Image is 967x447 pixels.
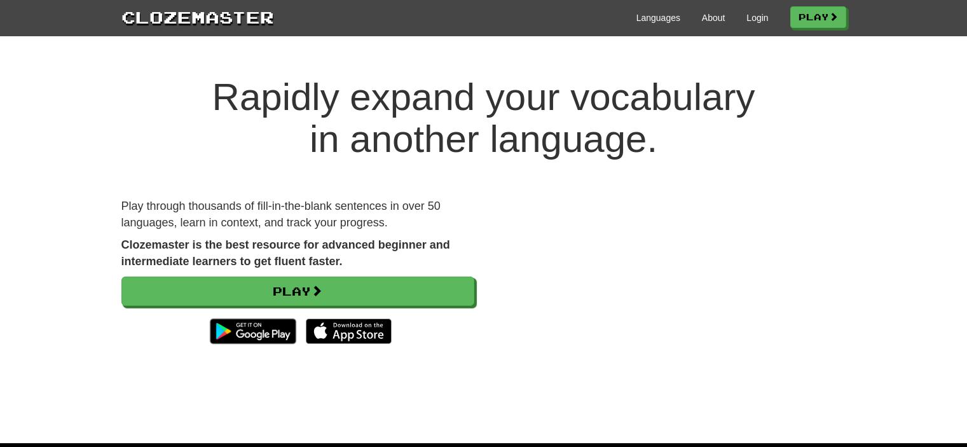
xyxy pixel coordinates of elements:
[306,319,392,344] img: Download_on_the_App_Store_Badge_US-UK_135x40-25178aeef6eb6b83b96f5f2d004eda3bffbb37122de64afbaef7...
[121,5,274,29] a: Clozemaster
[790,6,846,28] a: Play
[121,238,450,268] strong: Clozemaster is the best resource for advanced beginner and intermediate learners to get fluent fa...
[121,277,474,306] a: Play
[636,11,680,24] a: Languages
[203,312,302,350] img: Get it on Google Play
[746,11,768,24] a: Login
[702,11,725,24] a: About
[121,198,474,231] p: Play through thousands of fill-in-the-blank sentences in over 50 languages, learn in context, and...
